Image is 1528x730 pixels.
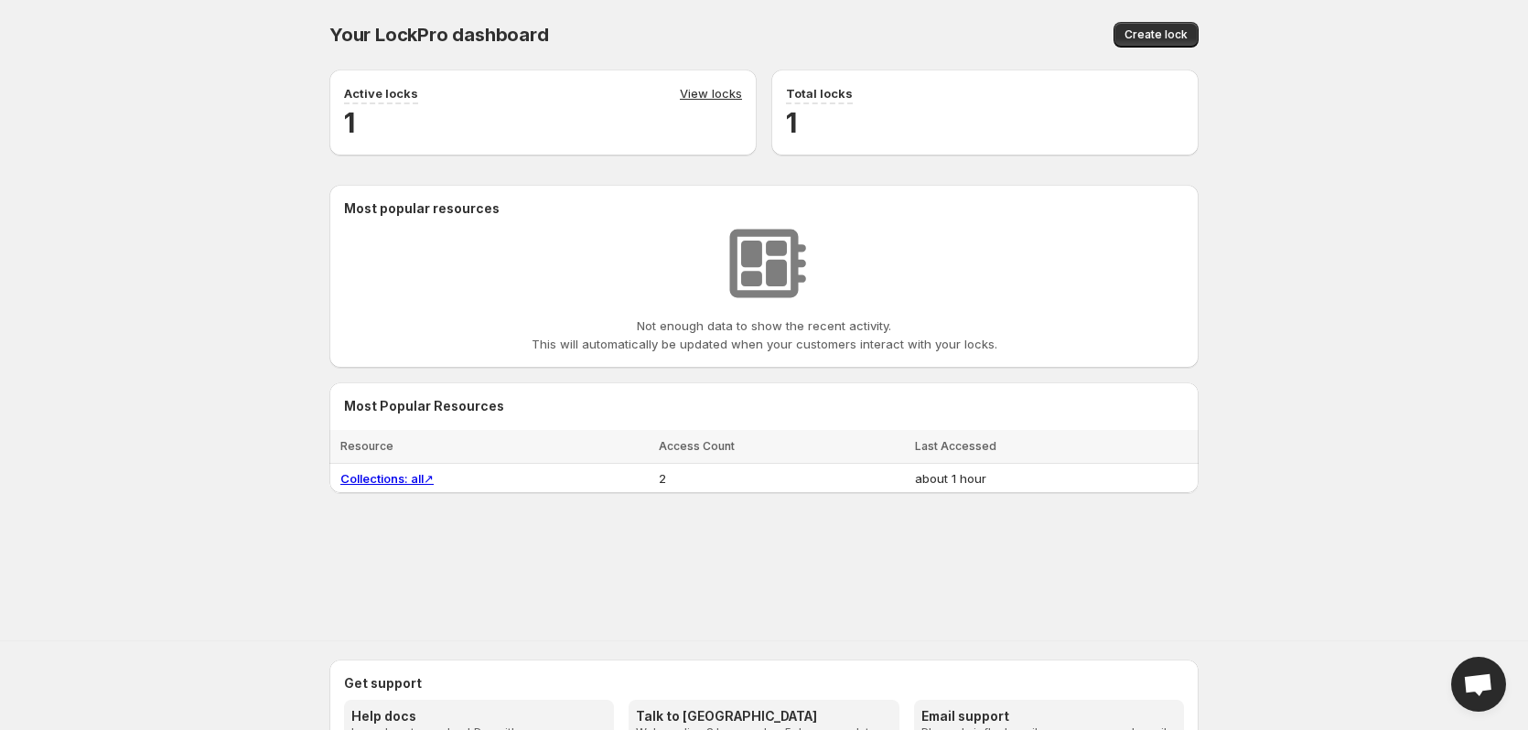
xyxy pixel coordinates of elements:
img: No resources found [718,218,810,309]
h2: Most Popular Resources [344,397,1184,415]
td: about 1 hour [909,464,1199,494]
a: View locks [680,84,742,104]
a: Open chat [1451,657,1506,712]
p: Not enough data to show the recent activity. This will automatically be updated when your custome... [532,317,997,353]
span: Create lock [1124,27,1188,42]
p: Total locks [786,84,853,102]
h2: Most popular resources [344,199,1184,218]
span: Last Accessed [915,439,996,453]
h3: Help docs [351,707,607,725]
h2: 1 [344,104,742,141]
p: Active locks [344,84,418,102]
h2: Get support [344,674,1184,692]
h2: 1 [786,104,1184,141]
a: Collections: all↗ [340,471,434,486]
td: 2 [653,464,909,494]
span: Your LockPro dashboard [329,24,549,46]
span: Resource [340,439,393,453]
h3: Email support [921,707,1177,725]
span: Access Count [659,439,735,453]
button: Create lock [1114,22,1199,48]
h3: Talk to [GEOGRAPHIC_DATA] [636,707,891,725]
